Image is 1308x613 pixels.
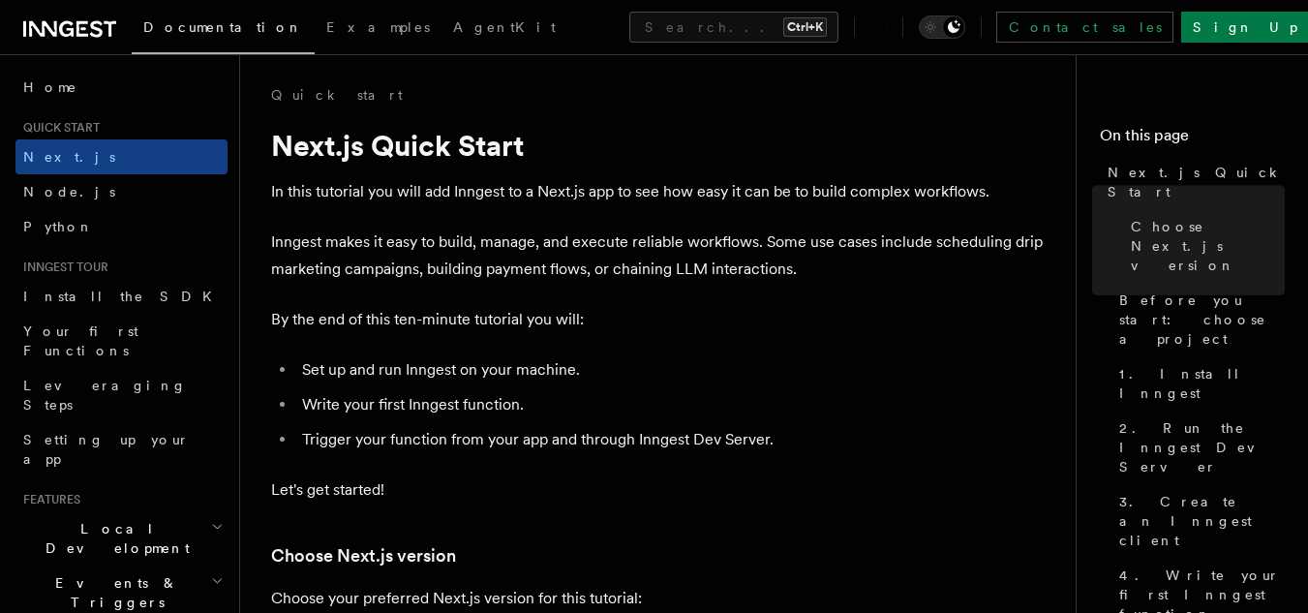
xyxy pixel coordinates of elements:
p: Let's get started! [271,476,1046,504]
span: AgentKit [453,19,556,35]
a: AgentKit [441,6,567,52]
span: Leveraging Steps [23,378,187,413]
a: Node.js [15,174,228,209]
p: In this tutorial you will add Inngest to a Next.js app to see how easy it can be to build complex... [271,178,1046,205]
span: 1. Install Inngest [1119,364,1285,403]
p: Choose your preferred Next.js version for this tutorial: [271,585,1046,612]
li: Set up and run Inngest on your machine. [296,356,1046,383]
span: Setting up your app [23,432,190,467]
span: Next.js Quick Start [1108,163,1285,201]
button: Search...Ctrl+K [629,12,838,43]
a: 2. Run the Inngest Dev Server [1111,411,1285,484]
a: Choose Next.js version [1123,209,1285,283]
a: 1. Install Inngest [1111,356,1285,411]
li: Trigger your function from your app and through Inngest Dev Server. [296,426,1046,453]
a: Examples [315,6,441,52]
a: 3. Create an Inngest client [1111,484,1285,558]
a: Next.js [15,139,228,174]
span: Choose Next.js version [1131,217,1285,275]
a: Install the SDK [15,279,228,314]
a: Setting up your app [15,422,228,476]
p: Inngest makes it easy to build, manage, and execute reliable workflows. Some use cases include sc... [271,229,1046,283]
a: Quick start [271,85,403,105]
span: Python [23,219,94,234]
a: Contact sales [996,12,1173,43]
span: Examples [326,19,430,35]
button: Local Development [15,511,228,566]
a: Home [15,70,228,105]
a: Choose Next.js version [271,542,456,569]
span: Events & Triggers [15,573,211,612]
span: Next.js [23,149,115,165]
h4: On this page [1100,124,1285,155]
li: Write your first Inngest function. [296,391,1046,418]
span: Quick start [15,120,100,136]
span: Inngest tour [15,260,108,275]
span: Local Development [15,519,211,558]
span: 2. Run the Inngest Dev Server [1119,418,1285,476]
a: Documentation [132,6,315,54]
span: 3. Create an Inngest client [1119,492,1285,550]
button: Toggle dark mode [919,15,965,39]
h1: Next.js Quick Start [271,128,1046,163]
span: Documentation [143,19,303,35]
a: Leveraging Steps [15,368,228,422]
kbd: Ctrl+K [783,17,827,37]
span: Features [15,492,80,507]
span: Home [23,77,77,97]
span: Install the SDK [23,289,224,304]
a: Before you start: choose a project [1111,283,1285,356]
span: Your first Functions [23,323,138,358]
span: Node.js [23,184,115,199]
a: Next.js Quick Start [1100,155,1285,209]
a: Python [15,209,228,244]
a: Your first Functions [15,314,228,368]
span: Before you start: choose a project [1119,291,1285,349]
p: By the end of this ten-minute tutorial you will: [271,306,1046,333]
